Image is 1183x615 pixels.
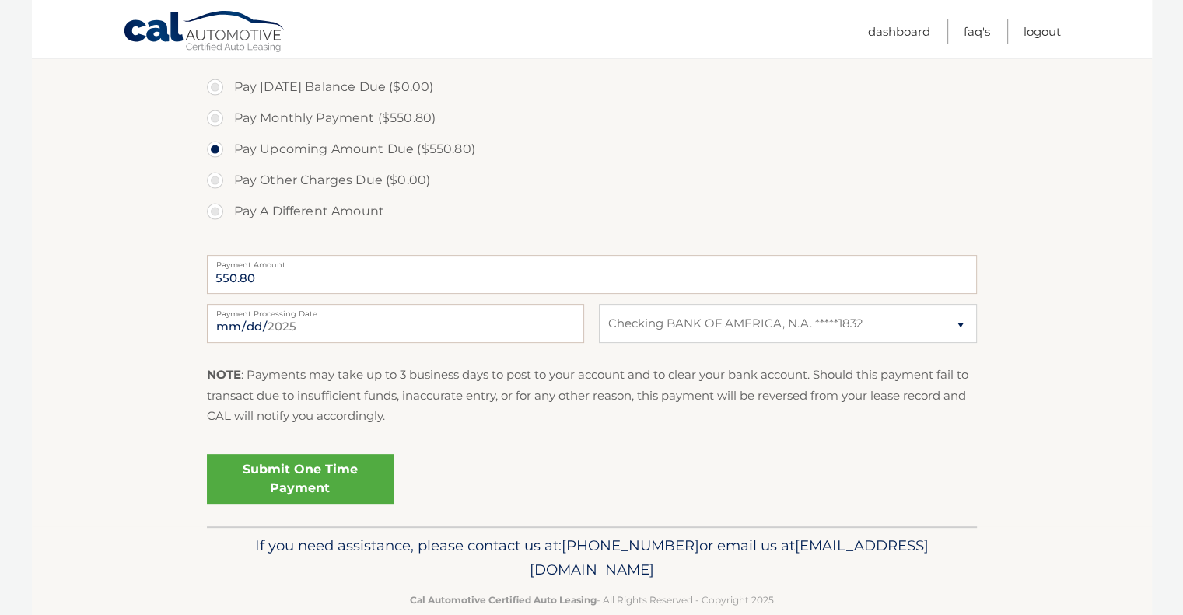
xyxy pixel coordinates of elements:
label: Pay A Different Amount [207,196,977,227]
a: FAQ's [964,19,990,44]
label: Pay [DATE] Balance Due ($0.00) [207,72,977,103]
p: - All Rights Reserved - Copyright 2025 [217,592,967,608]
a: Dashboard [868,19,930,44]
p: If you need assistance, please contact us at: or email us at [217,533,967,583]
input: Payment Date [207,304,584,343]
label: Pay Monthly Payment ($550.80) [207,103,977,134]
span: [PHONE_NUMBER] [562,536,699,554]
strong: Cal Automotive Certified Auto Leasing [410,594,597,606]
label: Pay Other Charges Due ($0.00) [207,165,977,196]
label: Pay Upcoming Amount Due ($550.80) [207,134,977,165]
p: : Payments may take up to 3 business days to post to your account and to clear your bank account.... [207,365,977,426]
input: Payment Amount [207,255,977,294]
a: Logout [1024,19,1061,44]
strong: NOTE [207,367,241,382]
a: Cal Automotive [123,10,286,55]
label: Payment Processing Date [207,304,584,316]
label: Payment Amount [207,255,977,267]
a: Submit One Time Payment [207,454,394,504]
